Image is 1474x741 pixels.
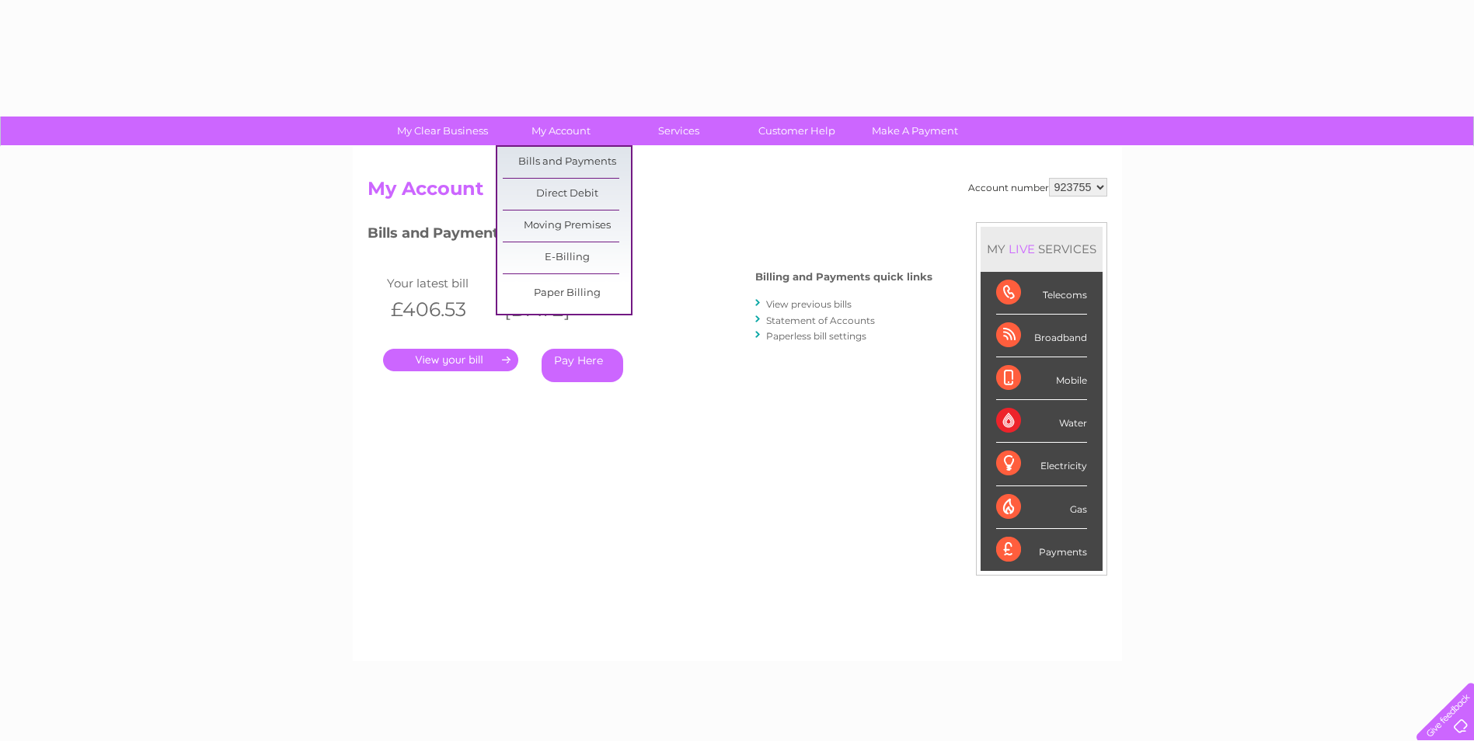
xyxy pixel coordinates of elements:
h3: Bills and Payments [368,222,932,249]
a: Make A Payment [851,117,979,145]
h2: My Account [368,178,1107,207]
div: Telecoms [996,272,1087,315]
a: Bills and Payments [503,147,631,178]
a: Moving Premises [503,210,631,242]
div: Gas [996,486,1087,529]
a: My Account [497,117,625,145]
a: Services [615,117,743,145]
a: My Clear Business [378,117,507,145]
div: Electricity [996,443,1087,485]
th: £406.53 [383,294,497,325]
a: Customer Help [733,117,861,145]
a: Paper Billing [503,278,631,309]
a: Paperless bill settings [766,330,866,342]
div: MY SERVICES [981,227,1103,271]
a: Pay Here [542,349,623,382]
a: . [383,349,518,371]
div: Payments [996,529,1087,571]
a: Direct Debit [503,179,631,210]
a: E-Billing [503,242,631,273]
div: Water [996,400,1087,443]
div: LIVE [1005,242,1038,256]
div: Mobile [996,357,1087,400]
a: Statement of Accounts [766,315,875,326]
td: Your latest bill [383,273,497,294]
a: View previous bills [766,298,852,310]
div: Broadband [996,315,1087,357]
div: Account number [968,178,1107,197]
h4: Billing and Payments quick links [755,271,932,283]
